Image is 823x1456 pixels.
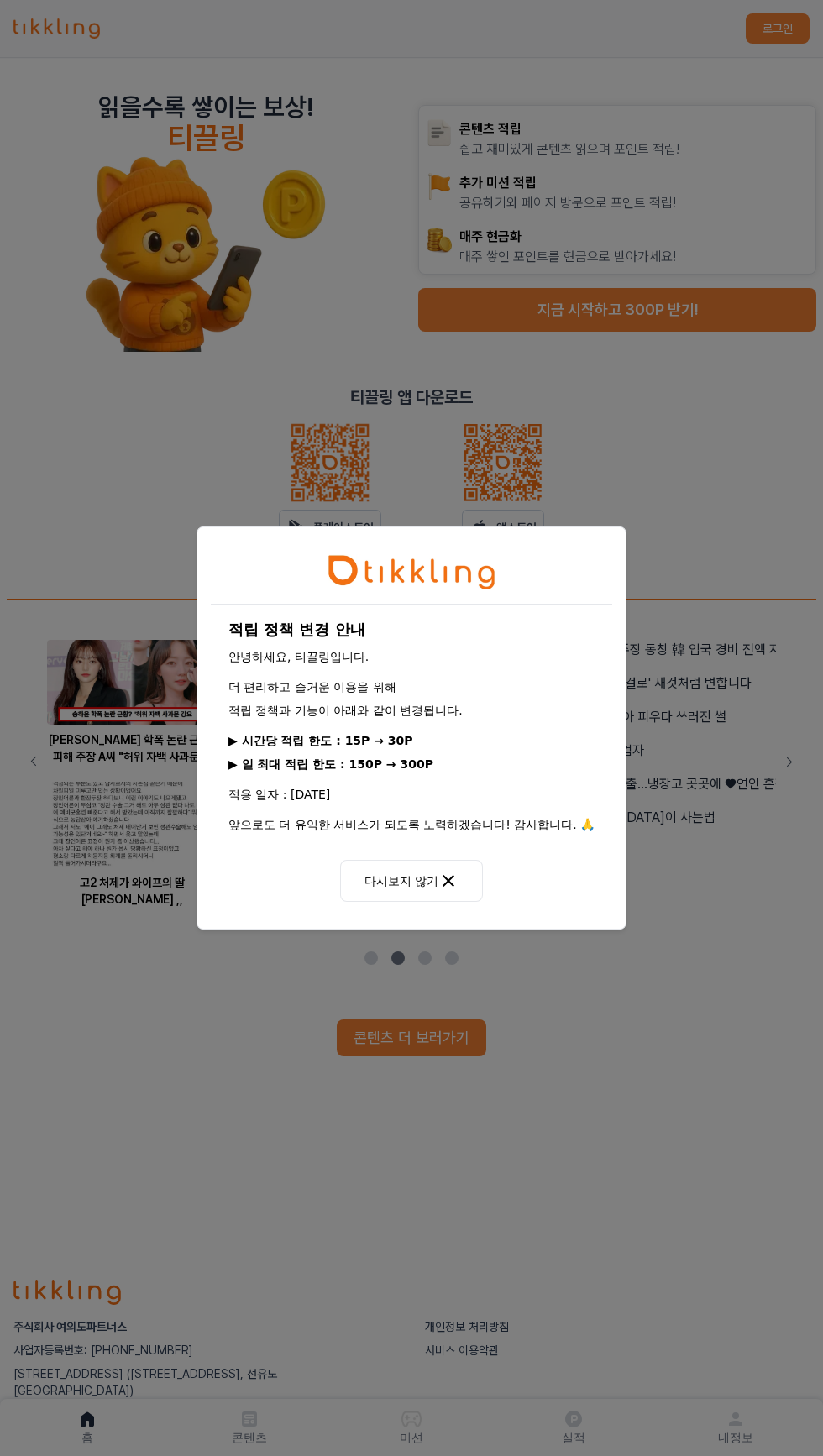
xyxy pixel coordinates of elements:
p: 적립 정책과 기능이 아래와 같이 변경됩니다. [228,702,595,719]
p: 더 편리하고 즐거운 이용을 위해 [228,678,595,695]
p: 앞으로도 더 유익한 서비스가 되도록 노력하겠습니다! 감사합니다. 🙏 [228,816,595,833]
p: 안녕하세요, 티끌링입니다. [228,648,595,665]
p: ▶ 일 최대 적립 한도 : 150P → 300P [228,756,595,773]
p: 적용 일자 : [DATE] [228,786,595,803]
img: tikkling_character [328,554,495,589]
button: 다시보지 않기 [340,860,483,902]
p: ▶ 시간당 적립 한도 : 15P → 30P [228,732,595,749]
h1: 적립 정책 변경 안내 [228,618,595,642]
